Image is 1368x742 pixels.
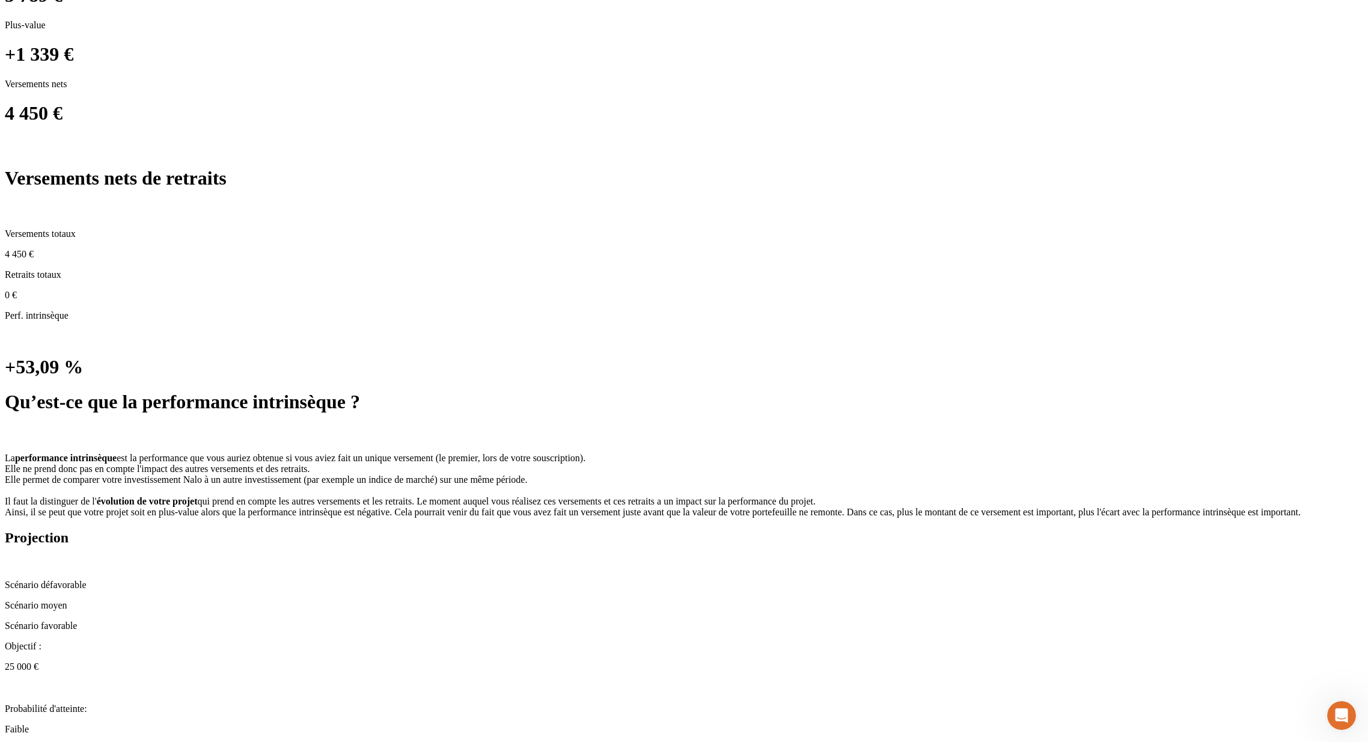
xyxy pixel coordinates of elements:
span: Il faut la distinguer de l' [5,496,97,506]
span: La [5,453,15,463]
p: Faible [5,724,1363,735]
span: performance intrinsèque [15,453,117,463]
span: qui prend en compte les autres versements et les retraits. Le moment auquel vous réalisez ces ver... [197,496,816,506]
p: Scénario favorable [5,621,1363,631]
p: Retraits totaux [5,269,1363,280]
h1: Versements nets de retraits [5,167,1363,189]
h1: 4 450 € [5,102,1363,124]
p: 0 € [5,290,1363,301]
h1: Qu’est-ce que la performance intrinsèque ? [5,391,1363,413]
span: Ainsi, il se peut que votre projet soit en plus-value alors que la performance intrinsèque est né... [5,507,1301,517]
p: Perf. intrinsèque [5,310,1363,321]
span: Elle permet de comparer votre investissement Nalo à un autre investissement (par exemple un indic... [5,474,527,485]
p: 25 000 € [5,661,1363,672]
span: évolution de votre projet [97,496,198,506]
p: Probabilité d'atteinte: [5,704,1363,714]
span: Elle ne prend donc pas en compte l'impact des autres versements et des retraits. [5,464,310,474]
h1: +1 339 € [5,43,1363,66]
p: Scénario défavorable [5,580,1363,590]
p: 4 450 € [5,249,1363,260]
iframe: Intercom live chat [1327,701,1356,730]
p: Scénario moyen [5,600,1363,611]
h2: Projection [5,530,1363,546]
h1: +53,09 % [5,356,1363,378]
p: Versements totaux [5,228,1363,239]
p: Objectif : [5,641,1363,652]
p: Versements nets [5,79,1363,90]
span: est la performance que vous auriez obtenue si vous aviez fait un unique versement (le premier, lo... [117,453,585,463]
p: Plus-value [5,20,1363,31]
